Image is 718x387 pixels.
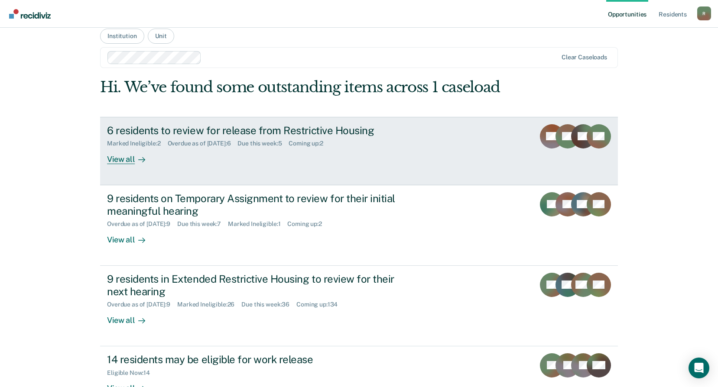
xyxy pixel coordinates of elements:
[168,140,238,147] div: Overdue as of [DATE] : 6
[107,192,411,217] div: 9 residents on Temporary Assignment to review for their initial meaningful hearing
[177,220,228,228] div: Due this week : 7
[697,6,711,20] button: Profile dropdown button
[100,185,618,266] a: 9 residents on Temporary Assignment to review for their initial meaningful hearingOverdue as of [...
[697,6,711,20] div: R
[177,301,241,308] div: Marked Ineligible : 26
[107,147,156,164] div: View all
[228,220,287,228] div: Marked Ineligible : 1
[237,140,289,147] div: Due this week : 5
[107,353,411,366] div: 14 residents may be eligible for work release
[107,220,177,228] div: Overdue as of [DATE] : 9
[107,140,167,147] div: Marked Ineligible : 2
[100,29,144,44] button: Institution
[107,301,177,308] div: Overdue as of [DATE] : 9
[148,29,174,44] button: Unit
[100,78,514,96] div: Hi. We’ve found some outstanding items across 1 caseload
[289,140,330,147] div: Coming up : 2
[9,9,51,19] img: Recidiviz
[100,266,618,346] a: 9 residents in Extended Restrictive Housing to review for their next hearingOverdue as of [DATE]:...
[100,117,618,185] a: 6 residents to review for release from Restrictive HousingMarked Ineligible:2Overdue as of [DATE]...
[107,369,157,377] div: Eligible Now : 14
[107,124,411,137] div: 6 residents to review for release from Restrictive Housing
[107,228,156,245] div: View all
[107,308,156,325] div: View all
[562,54,607,61] div: Clear caseloads
[241,301,296,308] div: Due this week : 36
[287,220,329,228] div: Coming up : 2
[107,273,411,298] div: 9 residents in Extended Restrictive Housing to review for their next hearing
[296,301,344,308] div: Coming up : 134
[689,358,709,378] div: Open Intercom Messenger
